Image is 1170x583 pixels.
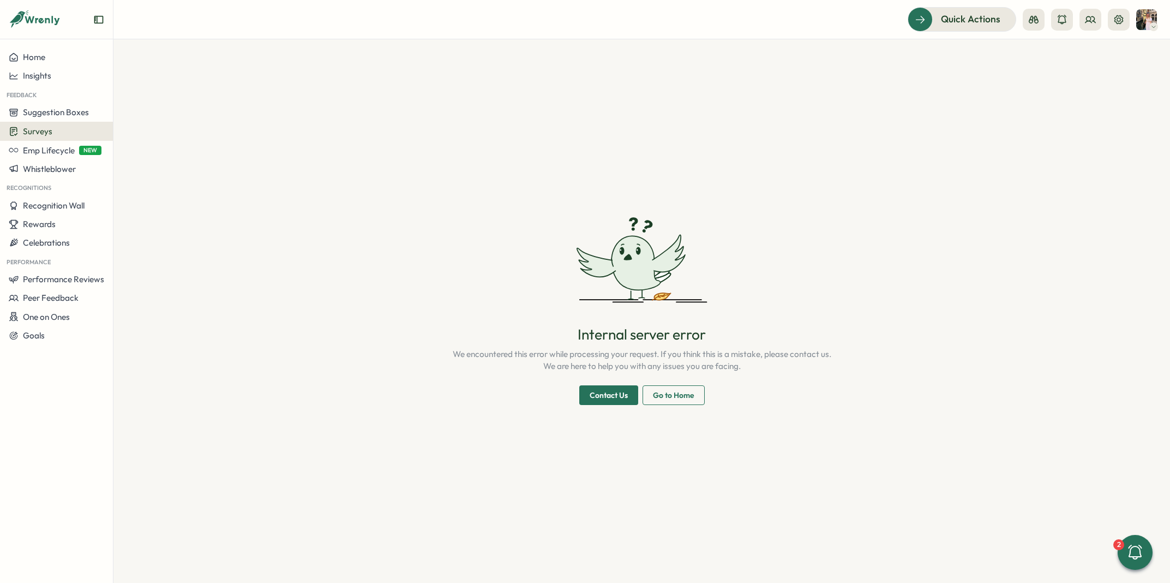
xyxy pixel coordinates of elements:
span: One on Ones [23,312,70,322]
span: Performance Reviews [23,274,104,284]
span: NEW [79,146,101,155]
span: Home [23,52,45,62]
span: Go to Home [653,386,694,404]
button: Go to Home [643,385,705,405]
span: Rewards [23,219,56,229]
span: Contact Us [590,386,628,404]
button: Contact Us [579,385,638,405]
span: Emp Lifecycle [23,145,75,156]
span: Insights [23,70,51,81]
p: Internal server error [578,325,706,344]
span: Recognition Wall [23,200,85,211]
span: Goals [23,330,45,341]
p: We encountered this error while processing your request. If you think this is a mistake, please c... [453,348,831,372]
button: Quick Actions [908,7,1016,31]
button: Expand sidebar [93,14,104,25]
span: Quick Actions [941,12,1000,26]
span: Celebrations [23,237,70,248]
span: Peer Feedback [23,293,79,303]
span: Suggestion Boxes [23,107,89,117]
button: 2 [1118,535,1153,570]
img: Hannah Saunders [1136,9,1157,30]
span: Surveys [23,126,52,136]
div: 2 [1113,539,1124,550]
span: Whistleblower [23,164,76,174]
